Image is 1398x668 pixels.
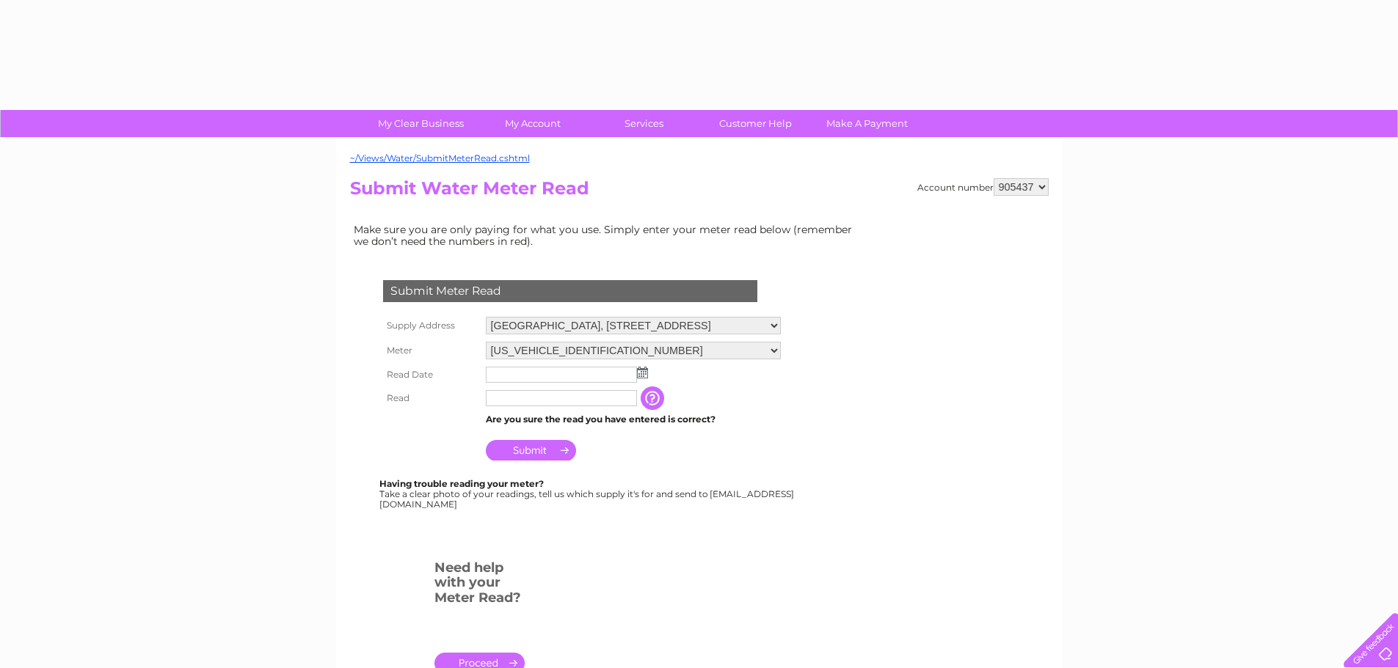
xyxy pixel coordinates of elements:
[379,338,482,363] th: Meter
[379,386,482,410] th: Read
[350,153,530,164] a: ~/Views/Water/SubmitMeterRead.cshtml
[482,410,784,429] td: Are you sure the read you have entered is correct?
[637,367,648,378] img: ...
[486,440,576,460] input: Submit
[383,280,757,302] div: Submit Meter Read
[472,110,593,137] a: My Account
[641,386,667,410] input: Information
[583,110,705,137] a: Services
[350,178,1049,206] h2: Submit Water Meter Read
[379,363,482,386] th: Read Date
[695,110,816,137] a: Customer Help
[379,313,482,338] th: Supply Address
[917,178,1049,196] div: Account number
[379,479,796,509] div: Take a clear photo of your readings, tell us which supply it's for and send to [EMAIL_ADDRESS][DO...
[379,478,544,489] b: Having trouble reading your meter?
[434,557,525,613] h3: Need help with your Meter Read?
[360,110,481,137] a: My Clear Business
[807,110,928,137] a: Make A Payment
[350,220,864,251] td: Make sure you are only paying for what you use. Simply enter your meter read below (remember we d...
